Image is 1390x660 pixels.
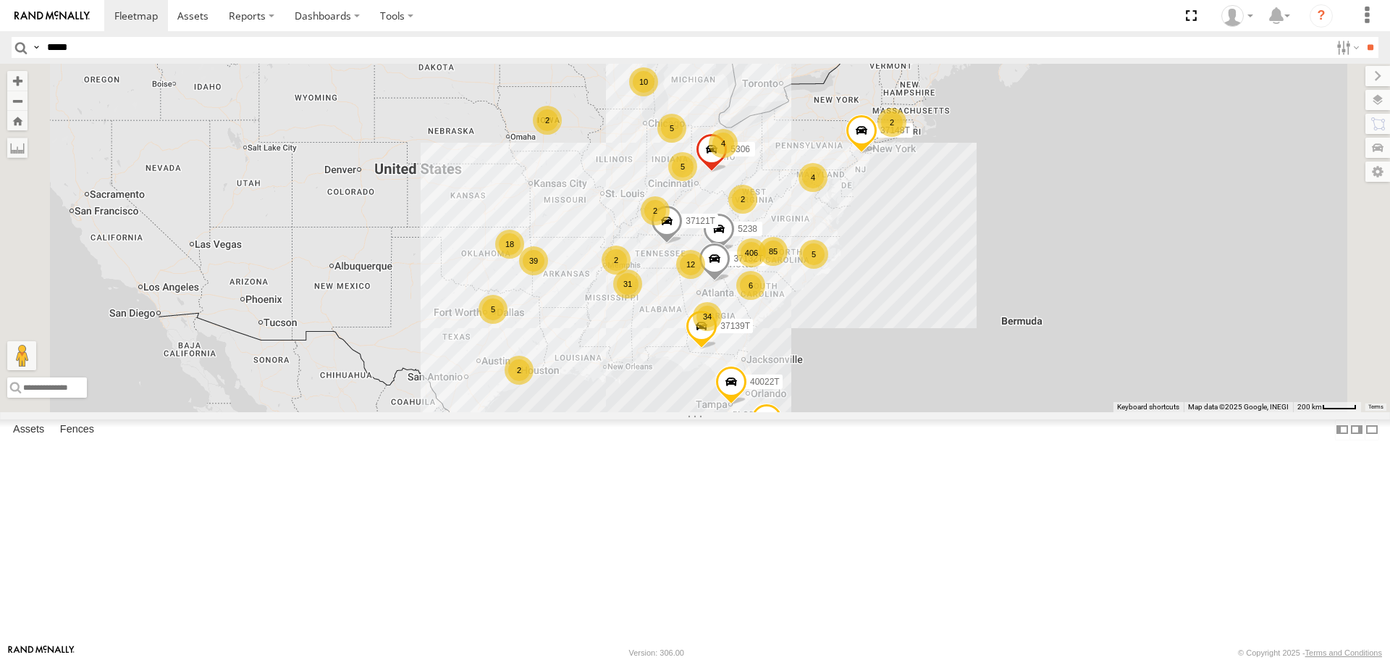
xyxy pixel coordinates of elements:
[1310,4,1333,28] i: ?
[730,145,750,155] span: 5306
[750,377,780,387] span: 40022T
[733,254,763,264] span: 37132T
[14,11,90,21] img: rand-logo.svg
[709,129,738,158] div: 4
[738,224,757,234] span: 5238
[479,295,507,324] div: 5
[613,270,642,298] div: 31
[1305,648,1382,657] a: Terms and Conditions
[1368,404,1383,409] a: Terms (opens in new tab)
[505,356,534,385] div: 2
[30,37,42,58] label: Search Query
[676,250,705,279] div: 12
[1293,402,1361,412] button: Map Scale: 200 km per 44 pixels
[877,108,906,137] div: 2
[7,71,28,91] button: Zoom in
[668,152,697,181] div: 5
[7,341,36,370] button: Drag Pegman onto the map to open Street View
[629,648,684,657] div: Version: 306.00
[880,126,910,136] span: 37148T
[1335,419,1349,440] label: Dock Summary Table to the Left
[1365,419,1379,440] label: Hide Summary Table
[693,302,722,331] div: 34
[53,420,101,440] label: Fences
[1238,648,1382,657] div: © Copyright 2025 -
[799,240,828,269] div: 5
[736,271,765,300] div: 6
[1331,37,1362,58] label: Search Filter Options
[686,216,715,226] span: 37121T
[602,246,631,275] div: 2
[1365,162,1390,182] label: Map Settings
[799,163,827,192] div: 4
[629,67,658,96] div: 10
[641,196,670,225] div: 2
[533,106,562,135] div: 2
[7,138,28,158] label: Measure
[720,321,750,331] span: 37139T
[1117,402,1179,412] button: Keyboard shortcuts
[8,646,75,660] a: Visit our Website
[519,246,548,275] div: 39
[737,238,766,267] div: 406
[1216,5,1258,27] div: Darlene Carter
[495,230,524,259] div: 18
[728,185,757,214] div: 2
[7,111,28,130] button: Zoom Home
[1188,403,1289,411] span: Map data ©2025 Google, INEGI
[7,91,28,111] button: Zoom out
[1297,403,1322,411] span: 200 km
[1349,419,1364,440] label: Dock Summary Table to the Right
[6,420,51,440] label: Assets
[657,114,686,143] div: 5
[759,237,788,266] div: 85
